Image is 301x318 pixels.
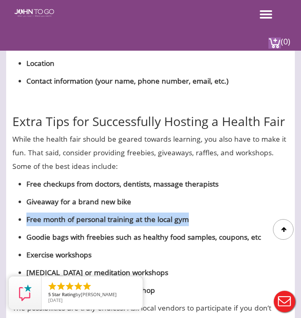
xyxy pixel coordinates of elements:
b: [MEDICAL_DATA] or meditation workshops [26,267,168,277]
button: Live Chat [268,285,301,318]
img: Review Rating [17,285,33,301]
p: While the health fair should be geared towards learning, you also have to make it fun. That said,... [12,132,289,173]
img: cart a [268,37,281,49]
span: 5 [48,291,51,297]
span: Star Rating [52,291,75,297]
li:  [65,281,75,291]
b: Exercise workshops [26,250,92,260]
span: [PERSON_NAME] [81,291,117,297]
span: by [48,292,136,298]
b: Free checkups from doctors, dentists, massage therapists [26,179,219,189]
h2: Extra Tips for Successfully Hosting a Health Fair [12,96,289,128]
b: Giveaway for a brand new bike [26,196,131,206]
b: Free month of personal training at the local gym [26,214,189,224]
span: (0) [281,29,291,47]
span: [DATE] [48,297,63,303]
li:  [56,281,66,291]
li:  [82,281,92,291]
b: Location [26,58,54,68]
b: Contact information (your name, phone number, email, etc.) [26,76,228,86]
b: Goodie bags with freebies such as healthy food samples, coupons, etc [26,232,261,242]
img: JOHN to go [14,9,54,17]
li:  [73,281,83,291]
li:  [47,281,57,291]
